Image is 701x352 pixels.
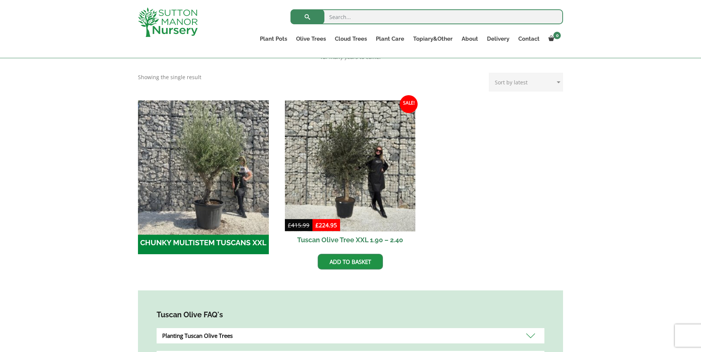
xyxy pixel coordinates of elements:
[330,34,371,44] a: Cloud Trees
[514,34,544,44] a: Contact
[553,32,561,39] span: 0
[409,34,457,44] a: Topiary&Other
[318,254,383,270] a: Add to basket: “Tuscan Olive Tree XXL 1.90 - 2.40”
[290,9,563,24] input: Search...
[135,97,272,234] img: CHUNKY MULTISTEM TUSCANS XXL
[400,95,418,113] span: Sale!
[544,34,563,44] a: 0
[285,100,416,248] a: Sale! Tuscan Olive Tree XXL 1.90 – 2.40
[285,100,416,231] img: Tuscan Olive Tree XXL 1.90 - 2.40
[482,34,514,44] a: Delivery
[288,221,291,229] span: £
[489,73,563,91] select: Shop order
[371,34,409,44] a: Plant Care
[315,221,319,229] span: £
[315,221,337,229] bdi: 224.95
[288,221,309,229] bdi: 415.99
[157,309,544,321] h4: Tuscan Olive FAQ's
[457,34,482,44] a: About
[285,231,416,248] h2: Tuscan Olive Tree XXL 1.90 – 2.40
[292,34,330,44] a: Olive Trees
[157,328,544,343] div: Planting Tuscan Olive Trees
[138,7,198,37] img: logo
[138,100,269,254] a: Visit product category CHUNKY MULTISTEM TUSCANS XXL
[255,34,292,44] a: Plant Pots
[138,73,201,82] p: Showing the single result
[138,231,269,255] h2: CHUNKY MULTISTEM TUSCANS XXL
